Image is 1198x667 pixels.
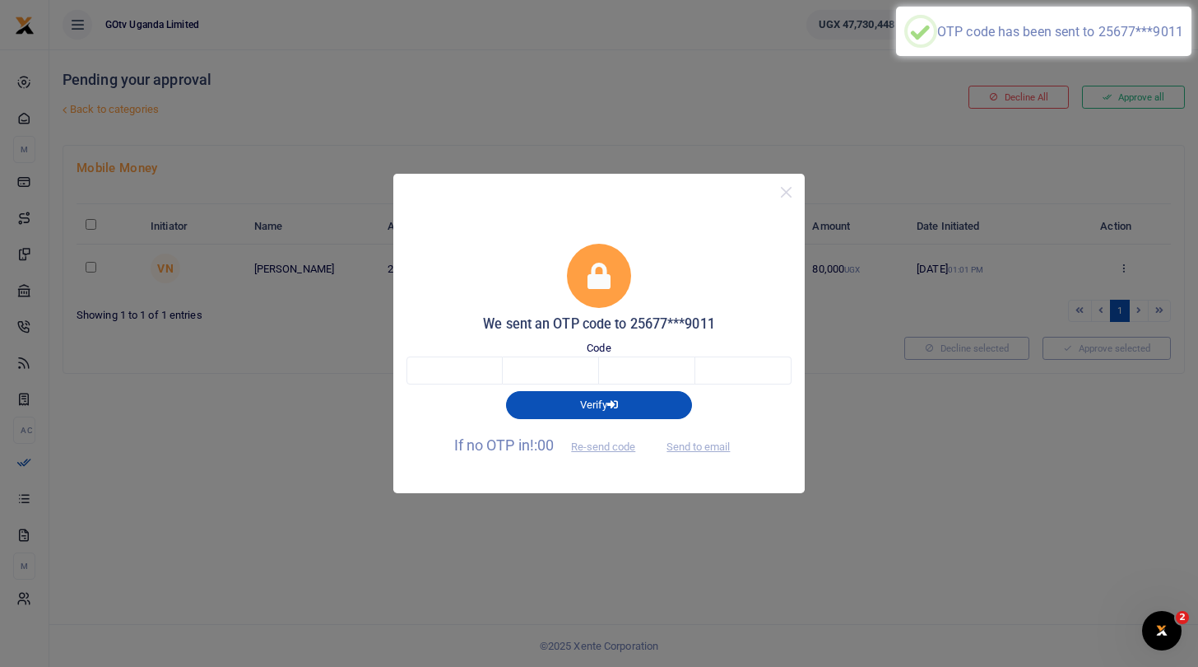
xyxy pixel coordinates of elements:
[937,24,1183,40] div: OTP code has been sent to 25677***9011
[1176,611,1189,624] span: 2
[774,180,798,204] button: Close
[1142,611,1182,651] iframe: Intercom live chat
[454,436,650,454] span: If no OTP in
[587,340,611,357] label: Code
[506,391,692,419] button: Verify
[530,436,554,454] span: !:00
[406,316,792,333] h5: We sent an OTP code to 25677***9011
